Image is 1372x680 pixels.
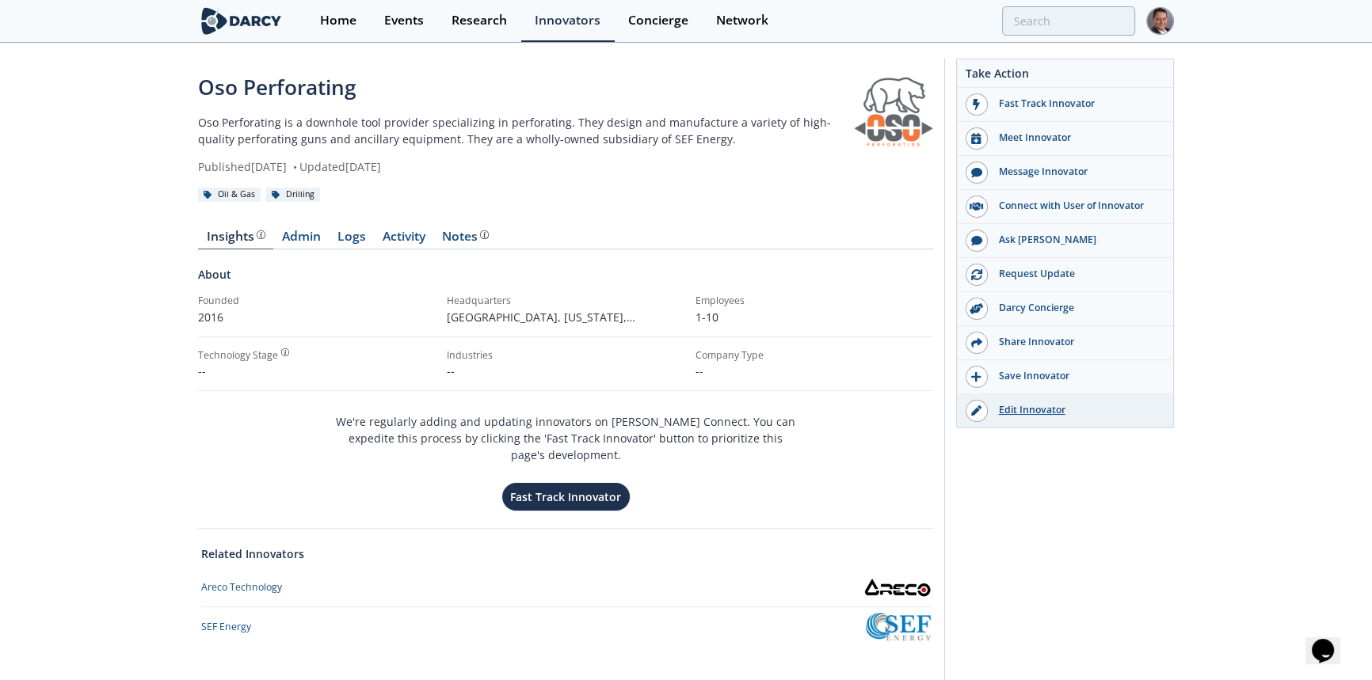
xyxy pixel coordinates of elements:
[198,72,854,103] div: Oso Perforating
[696,348,933,363] div: Company Type
[281,348,290,357] img: information.svg
[198,230,273,249] a: Insights
[198,7,284,35] img: logo-wide.svg
[198,188,261,202] div: Oil & Gas
[957,65,1173,88] div: Take Action
[628,14,688,27] div: Concierge
[207,230,265,243] div: Insights
[696,363,933,379] p: --
[988,267,1165,281] div: Request Update
[988,369,1165,383] div: Save Innovator
[266,188,320,202] div: Drilling
[198,114,854,147] p: Oso Perforating is a downhole tool provider specializing in perforating. They design and manufact...
[329,230,374,249] a: Logs
[1305,617,1356,664] iframe: chat widget
[988,335,1165,349] div: Share Innovator
[988,199,1165,213] div: Connect with User of Innovator
[866,613,931,640] img: SEF Energy
[447,363,684,379] p: --
[433,230,497,249] a: Notes
[198,348,278,363] div: Technology Stage
[535,14,600,27] div: Innovators
[201,620,251,634] div: SEF Energy
[988,165,1165,179] div: Message Innovator
[988,403,1165,417] div: Edit Innovator
[447,348,684,363] div: Industries
[320,14,356,27] div: Home
[1002,6,1135,36] input: Advanced Search
[452,14,507,27] div: Research
[957,360,1173,394] button: Save Innovator
[716,14,768,27] div: Network
[198,158,854,175] div: Published [DATE] Updated [DATE]
[501,482,631,511] button: Fast Track Innovator
[201,573,931,601] a: Areco Technology Areco Technology
[988,301,1165,315] div: Darcy Concierge
[374,230,433,249] a: Activity
[447,309,684,325] p: [GEOGRAPHIC_DATA], [US_STATE] , [GEOGRAPHIC_DATA]
[384,14,424,27] div: Events
[696,309,933,325] p: 1-10
[696,294,933,308] div: Employees
[988,233,1165,247] div: Ask [PERSON_NAME]
[957,394,1173,427] a: Edit Innovator
[273,230,329,249] a: Admin
[988,131,1165,145] div: Meet Innovator
[442,230,489,243] div: Notes
[1146,7,1174,35] img: Profile
[257,230,265,239] img: information.svg
[198,266,933,294] div: About
[864,574,931,601] img: Areco Technology
[198,363,436,379] div: --
[198,294,436,308] div: Founded
[201,613,931,640] a: SEF Energy SEF Energy
[480,230,489,239] img: information.svg
[201,580,282,595] div: Areco Technology
[447,294,684,308] div: Headquarters
[290,159,299,174] span: •
[201,545,304,562] a: Related Innovators
[988,97,1165,111] div: Fast Track Innovator
[333,402,798,512] div: We're regularly adding and updating innovators on [PERSON_NAME] Connect. You can expedite this pr...
[198,309,436,325] p: 2016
